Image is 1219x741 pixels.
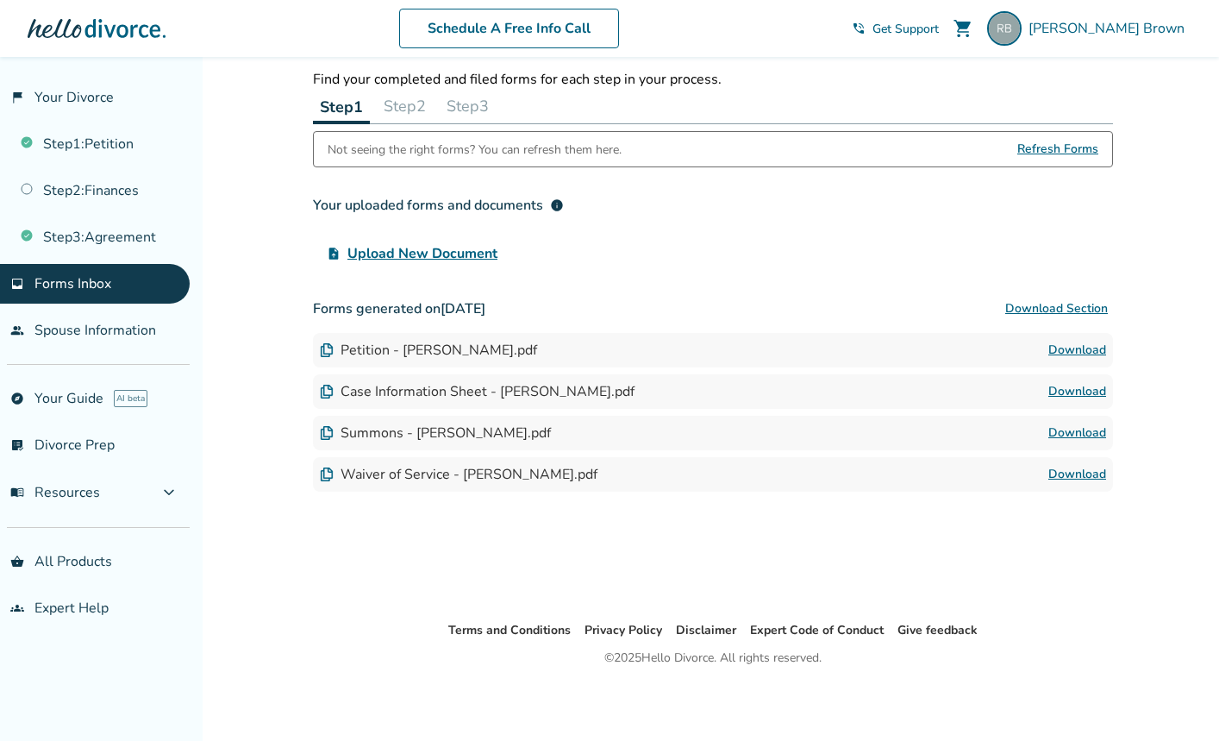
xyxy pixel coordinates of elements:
div: © 2025 Hello Divorce. All rights reserved. [604,648,822,669]
span: shopping_basket [10,555,24,568]
a: Schedule A Free Info Call [399,9,619,48]
img: Document [320,426,334,440]
li: Disclaimer [676,620,736,641]
a: Download [1048,423,1106,443]
span: Forms Inbox [34,274,111,293]
a: Download [1048,340,1106,361]
span: Resources [10,483,100,502]
span: inbox [10,277,24,291]
button: Step1 [313,89,370,124]
p: Find your completed and filed forms for each step in your process. [313,70,1113,89]
img: goyanks787@aol.com [987,11,1022,46]
div: Not seeing the right forms? You can refresh them here. [328,132,622,166]
button: Download Section [1000,292,1113,326]
button: Step2 [377,89,433,123]
span: AI beta [114,390,147,407]
span: [PERSON_NAME] Brown [1028,19,1191,38]
span: Get Support [872,21,939,37]
li: Give feedback [897,620,978,641]
span: list_alt_check [10,438,24,452]
span: Refresh Forms [1017,132,1098,166]
span: flag_2 [10,91,24,104]
a: Expert Code of Conduct [750,622,884,638]
span: people [10,323,24,337]
a: Download [1048,381,1106,402]
span: upload_file [327,247,341,261]
a: Privacy Policy [584,622,662,638]
button: Step3 [440,89,496,123]
span: phone_in_talk [852,22,866,35]
span: groups [10,601,24,615]
span: info [550,198,564,212]
img: Document [320,385,334,399]
span: Upload New Document [347,243,497,264]
span: menu_book [10,486,24,499]
iframe: Chat Widget [1133,658,1219,741]
div: Summons - [PERSON_NAME].pdf [320,424,551,443]
div: Petition - [PERSON_NAME].pdf [320,341,537,360]
span: shopping_cart [953,18,973,39]
img: Document [320,343,334,357]
div: Waiver of Service - [PERSON_NAME].pdf [320,465,597,484]
a: Download [1048,464,1106,485]
span: explore [10,392,24,405]
div: Case Information Sheet - [PERSON_NAME].pdf [320,382,635,401]
h3: Forms generated on [DATE] [313,292,1113,326]
span: expand_more [159,482,179,503]
img: Document [320,468,334,481]
div: Your uploaded forms and documents [313,195,564,216]
a: phone_in_talkGet Support [852,21,939,37]
a: Terms and Conditions [448,622,571,638]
